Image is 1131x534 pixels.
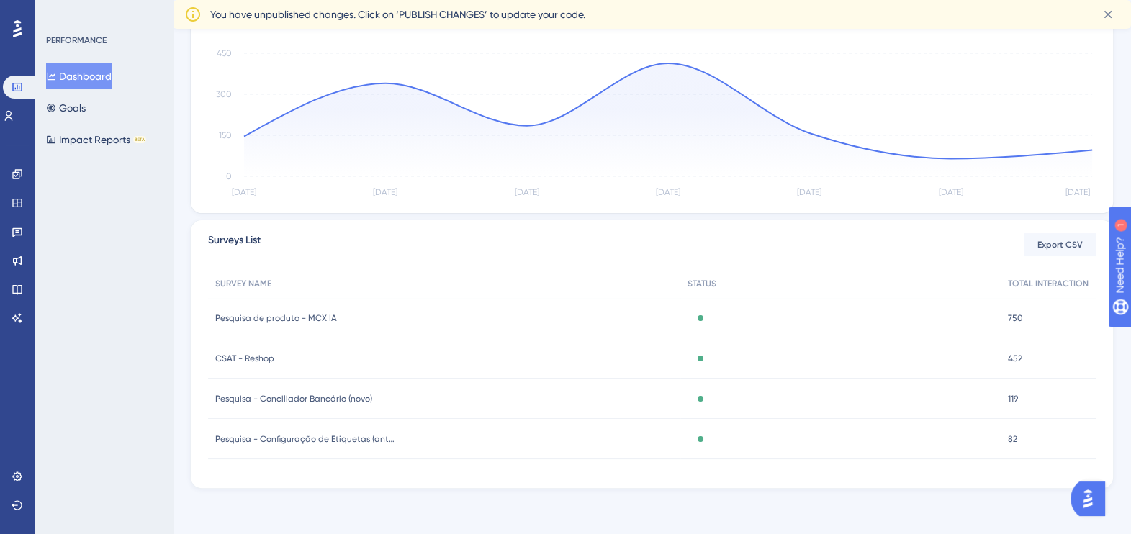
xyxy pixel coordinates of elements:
[939,187,963,197] tspan: [DATE]
[1071,477,1114,520] iframe: UserGuiding AI Assistant Launcher
[656,187,680,197] tspan: [DATE]
[688,278,716,289] span: STATUS
[215,393,372,404] span: Pesquisa - Conciliador Bancário (novo)
[100,7,104,19] div: 1
[373,187,397,197] tspan: [DATE]
[797,187,821,197] tspan: [DATE]
[215,433,395,445] span: Pesquisa - Configuração de Etiquetas (antigo)
[1024,233,1096,256] button: Export CSV
[232,187,256,197] tspan: [DATE]
[216,89,232,99] tspan: 300
[226,171,232,181] tspan: 0
[1008,393,1018,404] span: 119
[46,95,86,121] button: Goals
[46,127,146,153] button: Impact ReportsBETA
[46,63,112,89] button: Dashboard
[1008,312,1023,324] span: 750
[215,278,271,289] span: SURVEY NAME
[133,136,146,143] div: BETA
[208,232,261,258] span: Surveys List
[46,35,107,46] div: PERFORMANCE
[217,48,232,58] tspan: 450
[515,187,539,197] tspan: [DATE]
[34,4,90,21] span: Need Help?
[1008,278,1089,289] span: TOTAL INTERACTION
[210,6,585,23] span: You have unpublished changes. Click on ‘PUBLISH CHANGES’ to update your code.
[1008,433,1017,445] span: 82
[219,130,232,140] tspan: 150
[215,353,274,364] span: CSAT - Reshop
[1008,353,1022,364] span: 452
[215,312,337,324] span: Pesquisa de produto - MCX IA
[1065,187,1090,197] tspan: [DATE]
[1037,239,1083,250] span: Export CSV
